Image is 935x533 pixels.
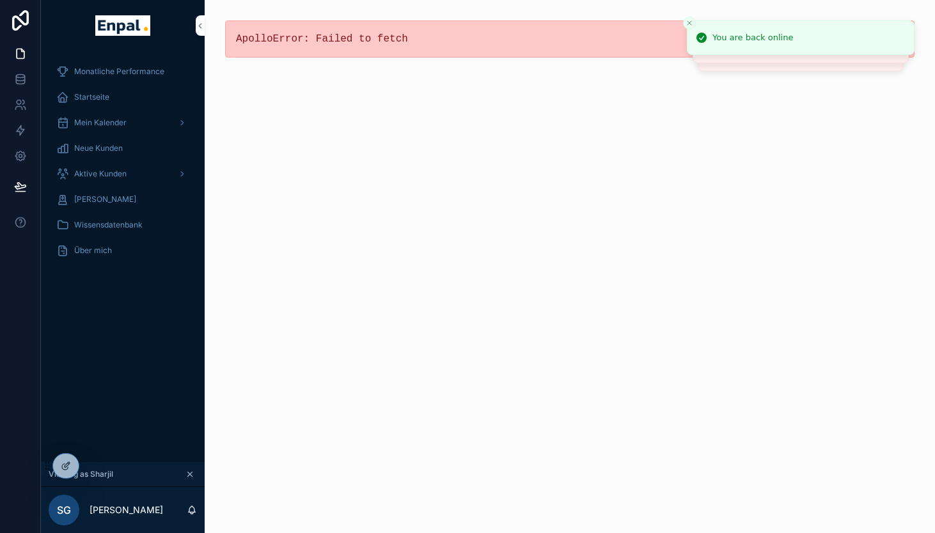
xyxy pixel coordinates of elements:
a: Über mich [49,239,197,262]
p: [PERSON_NAME] [90,504,163,516]
a: Wissensdatenbank [49,213,197,236]
span: [PERSON_NAME] [74,194,136,205]
pre: ApolloError: Failed to fetch [236,31,904,47]
a: [PERSON_NAME] [49,188,197,211]
a: Neue Kunden [49,137,197,160]
div: scrollable content [41,51,205,279]
span: Viewing as Sharjil [49,469,113,479]
span: Wissensdatenbank [74,220,143,230]
a: Mein Kalender [49,111,197,134]
span: Neue Kunden [74,143,123,153]
span: Startseite [74,92,109,102]
button: Close toast [683,17,696,29]
a: Monatliche Performance [49,60,197,83]
a: Startseite [49,86,197,109]
span: Monatliche Performance [74,66,164,77]
span: Mein Kalender [74,118,127,128]
span: SG [57,502,71,518]
a: Aktive Kunden [49,162,197,185]
div: You are back online [712,31,793,44]
span: Über mich [74,245,112,256]
img: App logo [95,15,150,36]
span: Aktive Kunden [74,169,127,179]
